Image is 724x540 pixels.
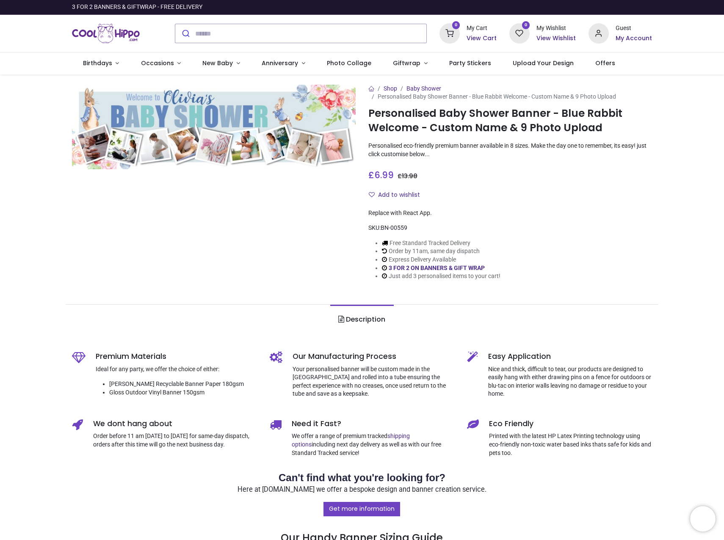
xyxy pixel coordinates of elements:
span: Giftwrap [393,59,420,67]
li: Gloss Outdoor Vinyl Banner 150gsm [109,388,257,397]
li: [PERSON_NAME] Recyclable Banner Paper 180gsm [109,380,257,388]
a: Anniversary [251,52,316,74]
a: Get more information [323,502,400,516]
p: Nice and thick, difficult to tear, our products are designed to easily hang with either drawing p... [488,365,652,398]
li: Just add 3 personalised items to your cart! [382,272,500,281]
a: View Cart [467,34,497,43]
p: Your personalised banner will be custom made in the [GEOGRAPHIC_DATA] and rolled into a tube ensu... [293,365,455,398]
span: BN-00559 [381,224,407,231]
sup: 0 [522,21,530,29]
li: Order by 11am, same day dispatch [382,247,500,256]
h5: Eco Friendly [489,419,652,429]
span: Upload Your Design [513,59,574,67]
iframe: Brevo live chat [690,506,716,532]
span: 13.98 [402,172,417,180]
span: Party Stickers [449,59,491,67]
a: 3 FOR 2 ON BANNERS & GIFT WRAP [389,264,485,271]
button: Add to wishlistAdd to wishlist [368,188,427,202]
li: Express Delivery Available [382,256,500,264]
span: Photo Collage [327,59,371,67]
h5: Our Manufacturing Process [293,351,455,362]
div: Guest [616,24,652,33]
a: Description [330,305,393,334]
span: Personalised Baby Shower Banner - Blue Rabbit Welcome - Custom Name & 9 Photo Upload [378,93,616,100]
h5: Premium Materials [96,351,257,362]
a: View Wishlist [536,34,576,43]
a: 0 [509,30,530,36]
a: Logo of Cool Hippo [72,22,140,45]
h1: Personalised Baby Shower Banner - Blue Rabbit Welcome - Custom Name & 9 Photo Upload [368,106,652,135]
span: Occasions [141,59,174,67]
i: Add to wishlist [369,192,375,198]
div: My Cart [467,24,497,33]
h2: Can't find what you're looking for? [72,471,652,485]
p: Ideal for any party, we offer the choice of either: [96,365,257,374]
sup: 0 [452,21,460,29]
a: Shop [384,85,397,92]
span: Offers [595,59,615,67]
a: Baby Shower [406,85,441,92]
button: Submit [175,24,195,43]
a: New Baby [192,52,251,74]
img: Personalised Baby Shower Banner - Blue Rabbit Welcome - Custom Name & 9 Photo Upload [72,85,356,170]
li: Free Standard Tracked Delivery [382,239,500,248]
span: £ [368,169,394,181]
a: 0 [439,30,460,36]
span: 6.99 [374,169,394,181]
div: My Wishlist [536,24,576,33]
p: Order before 11 am [DATE] to [DATE] for same-day dispatch, orders after this time will go the nex... [93,432,257,449]
p: Here at [DOMAIN_NAME] we offer a bespoke design and banner creation service. [72,485,652,495]
span: Birthdays [83,59,112,67]
p: Personalised eco-friendly premium banner available in 8 sizes. Make the day one to remember, its ... [368,142,652,158]
img: Cool Hippo [72,22,140,45]
a: Occasions [130,52,192,74]
span: Anniversary [262,59,298,67]
h5: We dont hang about [93,419,257,429]
h5: Need it Fast? [292,419,455,429]
span: New Baby [202,59,233,67]
iframe: Customer reviews powered by Trustpilot [474,3,652,11]
div: SKU: [368,224,652,232]
div: 3 FOR 2 BANNERS & GIFTWRAP - FREE DELIVERY [72,3,202,11]
div: Replace with React App. [368,209,652,218]
a: My Account [616,34,652,43]
a: Birthdays [72,52,130,74]
h5: Easy Application [488,351,652,362]
p: We offer a range of premium tracked including next day delivery as well as with our free Standard... [292,432,455,457]
span: £ [398,172,417,180]
p: Printed with the latest HP Latex Printing technology using eco-friendly non-toxic water based ink... [489,432,652,457]
a: Giftwrap [382,52,438,74]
